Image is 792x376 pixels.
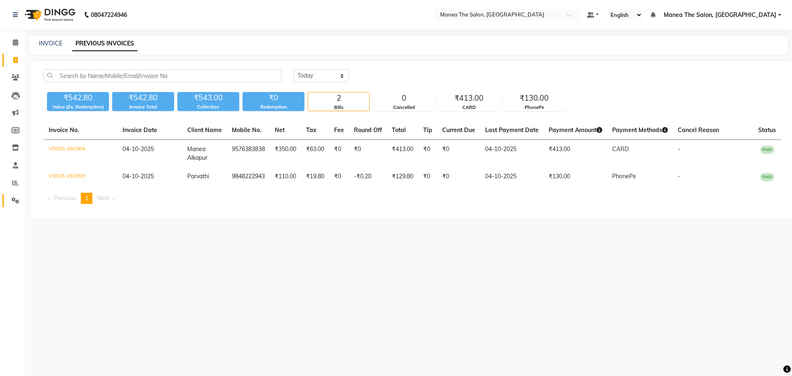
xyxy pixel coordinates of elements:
[437,167,480,186] td: ₹0
[306,126,316,134] span: Tax
[354,126,382,134] span: Round Off
[275,126,285,134] span: Net
[21,3,78,26] img: logo
[392,126,406,134] span: Total
[243,104,304,111] div: Redemption
[678,173,680,180] span: -
[72,36,137,51] a: PREVIOUS INVOICES
[227,167,270,186] td: 9848222943
[442,126,475,134] span: Current Due
[44,193,781,204] nav: Pagination
[438,104,500,111] div: CARD
[301,140,329,168] td: ₹63.00
[664,11,776,19] span: Manea The Salon, [GEOGRAPHIC_DATA]
[549,126,602,134] span: Payment Amount
[387,140,418,168] td: ₹413.00
[349,167,387,186] td: -₹0.20
[187,126,222,134] span: Client Name
[678,145,680,153] span: -
[329,167,349,186] td: ₹0
[760,146,774,154] span: PAID
[270,167,301,186] td: ₹110.00
[423,126,432,134] span: Tip
[678,126,719,134] span: Cancel Reason
[544,167,607,186] td: ₹130.00
[270,140,301,168] td: ₹350.00
[373,104,434,111] div: Cancelled
[612,145,629,153] span: CARD
[112,92,174,104] div: ₹542.80
[308,104,369,111] div: Bills
[47,104,109,111] div: Value (Ex. Redemption)
[177,104,239,111] div: Collection
[329,140,349,168] td: ₹0
[112,104,174,111] div: Invoice Total
[418,140,437,168] td: ₹0
[232,126,262,134] span: Mobile No.
[187,145,207,161] span: Manea Alkapur
[44,69,281,82] input: Search by Name/Mobile/Email/Invoice No
[49,126,79,134] span: Invoice No.
[301,167,329,186] td: ₹19.80
[480,167,544,186] td: 04-10-2025
[760,173,774,181] span: PAID
[349,140,387,168] td: ₹0
[758,126,776,134] span: Status
[123,126,157,134] span: Invoice Date
[177,92,239,104] div: ₹543.00
[44,140,118,168] td: V/2025-26/1904
[227,140,270,168] td: 9576383838
[123,145,154,153] span: 04-10-2025
[480,140,544,168] td: 04-10-2025
[187,173,209,180] span: Parvathi
[308,92,369,104] div: 2
[387,167,418,186] td: ₹129.80
[123,173,154,180] span: 04-10-2025
[97,194,109,202] span: Next
[334,126,344,134] span: Fee
[243,92,304,104] div: ₹0
[418,167,437,186] td: ₹0
[437,140,480,168] td: ₹0
[485,126,539,134] span: Last Payment Date
[504,92,565,104] div: ₹130.00
[504,104,565,111] div: PhonePe
[54,194,76,202] span: Previous
[47,92,109,104] div: ₹542.80
[44,167,118,186] td: V/2025-26/1903
[438,92,500,104] div: ₹413.00
[612,173,636,180] span: PhonePe
[91,3,127,26] b: 08047224946
[85,194,88,202] span: 1
[544,140,607,168] td: ₹413.00
[373,92,434,104] div: 0
[39,40,62,47] a: INVOICE
[612,126,668,134] span: Payment Methods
